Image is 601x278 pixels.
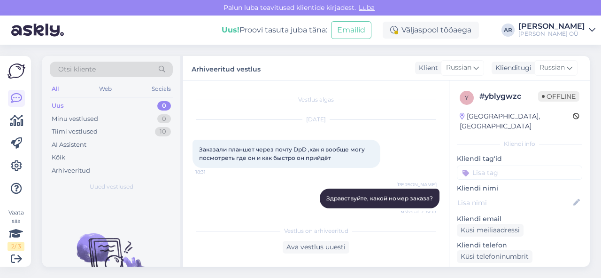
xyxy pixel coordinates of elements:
p: Kliendi nimi [457,183,582,193]
span: Uued vestlused [90,183,133,191]
div: All [50,83,61,95]
span: Luba [356,3,378,12]
span: Offline [538,91,579,102]
span: y [465,94,469,101]
div: Vaata siia [8,208,24,251]
div: # yblygwzc [479,91,538,102]
b: Uus! [222,25,239,34]
span: Здравствуйте, какой номер заказа? [326,195,433,202]
span: Russian [539,63,565,73]
div: Socials [150,83,173,95]
p: Kliendi telefon [457,240,582,250]
div: 0 [157,101,171,111]
div: AR [501,24,515,37]
span: 18:31 [195,168,231,175]
button: Emailid [331,21,371,39]
div: Ava vestlus uuesti [283,241,349,254]
div: Minu vestlused [52,114,98,124]
img: Askly Logo [8,64,25,79]
div: Küsi telefoninumbrit [457,250,532,263]
div: Uus [52,101,64,111]
span: Заказали планшет через почту DpD ,как я вообще могу посмотреть где он и как быстро он прийдёт [199,146,366,161]
div: [PERSON_NAME] [518,23,585,30]
div: Vestlus algas [193,95,439,104]
div: AI Assistent [52,140,86,150]
div: Web [97,83,114,95]
div: Väljaspool tööaega [383,22,479,39]
div: 2 / 3 [8,242,24,251]
label: Arhiveeritud vestlus [192,62,261,74]
p: Kliendi email [457,214,582,224]
div: Tiimi vestlused [52,127,98,136]
a: [PERSON_NAME][PERSON_NAME] OÜ [518,23,595,38]
div: Klient [415,63,438,73]
div: [PERSON_NAME] OÜ [518,30,585,38]
div: Klienditugi [492,63,532,73]
div: [GEOGRAPHIC_DATA], [GEOGRAPHIC_DATA] [460,111,573,131]
div: [DATE] [193,115,439,124]
div: Küsi meiliaadressi [457,224,524,237]
div: Kliendi info [457,140,582,148]
div: 10 [155,127,171,136]
span: [PERSON_NAME] [396,181,437,188]
span: Vestlus on arhiveeritud [284,227,348,235]
span: Nähtud ✓ 18:33 [401,209,437,216]
div: Kõik [52,153,65,162]
div: Arhiveeritud [52,166,90,175]
div: Proovi tasuta juba täna: [222,24,327,36]
span: Otsi kliente [58,64,96,74]
div: 0 [157,114,171,124]
span: Russian [446,63,471,73]
p: Kliendi tag'id [457,154,582,164]
input: Lisa nimi [457,198,571,208]
input: Lisa tag [457,166,582,180]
